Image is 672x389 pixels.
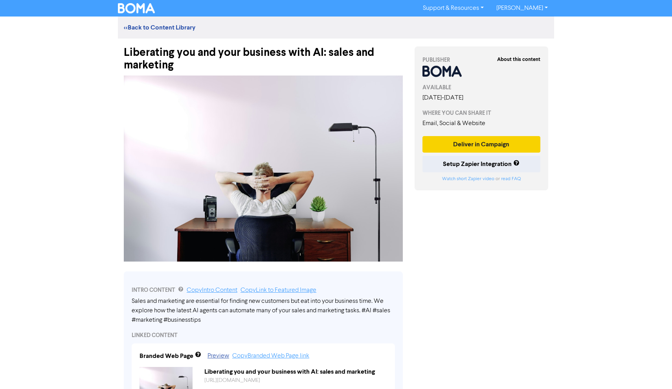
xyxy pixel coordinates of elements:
a: Copy Branded Web Page link [232,353,309,359]
img: BOMA Logo [118,3,155,13]
div: AVAILABLE [422,83,540,92]
a: [PERSON_NAME] [490,2,554,15]
div: WHERE YOU CAN SHARE IT [422,109,540,117]
strong: About this content [497,56,540,63]
a: Copy Intro Content [187,287,237,293]
a: Copy Link to Featured Image [241,287,316,293]
iframe: Chat Widget [633,351,672,389]
a: Watch short Zapier video [442,177,494,181]
a: Support & Resources [417,2,490,15]
button: Deliver in Campaign [422,136,540,153]
div: Liberating you and your business with AI: sales and marketing [198,367,393,376]
div: Liberating you and your business with AI: sales and marketing [124,39,403,72]
div: INTRO CONTENT [132,286,395,295]
div: Branded Web Page [140,351,193,361]
div: https://public2.bomamarketing.com/cp/4cKVxqnhE9wlkjXiOHCgnT?sa=Yo7xc4F8 [198,376,393,385]
a: read FAQ [501,177,521,181]
a: Preview [207,353,229,359]
div: Email, Social & Website [422,119,540,128]
div: PUBLISHER [422,56,540,64]
a: <<Back to Content Library [124,24,195,31]
a: [URL][DOMAIN_NAME] [204,378,260,383]
div: LINKED CONTENT [132,331,395,339]
div: or [422,175,540,183]
div: [DATE] - [DATE] [422,93,540,103]
button: Setup Zapier Integration [422,156,540,172]
div: Sales and marketing are essential for finding new customers but eat into your business time. We e... [132,297,395,325]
